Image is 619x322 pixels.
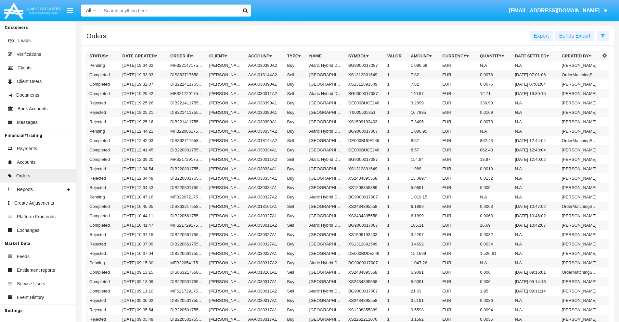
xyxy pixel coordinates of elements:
[346,51,385,61] th: Symbol
[285,164,307,173] td: Buy
[86,8,91,13] span: All
[207,61,246,70] td: [PERSON_NAME]
[559,136,601,145] td: OrderMatchingService
[87,89,120,98] td: Completed
[385,108,408,117] td: 1
[440,183,477,192] td: EUR
[307,211,346,221] td: [GEOGRAPHIC_DATA] - [DATE]
[18,65,32,71] span: Clients
[207,79,246,89] td: [PERSON_NAME]
[246,108,285,117] td: AAAI030390A1
[246,164,285,173] td: AAAI030334A1
[120,221,168,230] td: [DATE] 10:41:47
[408,79,440,89] td: 7.82
[246,51,285,61] th: Account
[285,79,307,89] td: Buy
[87,126,120,136] td: Pending
[512,164,559,173] td: N.A
[120,145,168,155] td: [DATE] 12:41:45
[440,221,477,230] td: EUR
[408,211,440,221] td: 6.1899
[477,155,512,164] td: 13.97
[285,126,307,136] td: Buy
[477,202,512,211] td: 0.0063
[440,98,477,108] td: EUR
[246,202,285,211] td: AAAI018161A1
[477,183,512,192] td: 0.005
[559,211,601,221] td: [PERSON_NAME]
[385,98,408,108] td: 1
[101,5,238,17] input: Search
[408,51,440,61] th: Amount
[246,70,285,79] td: AAAI018144A2
[246,79,285,89] td: AAAI030390A1
[87,108,120,117] td: Rejected
[559,164,601,173] td: [PERSON_NAME]
[17,159,36,166] span: Accounts
[285,98,307,108] td: Buy
[168,89,207,98] td: MFS217291755890982746
[87,164,120,173] td: Rejected
[87,51,120,61] th: Status
[385,202,408,211] td: 1
[534,33,549,39] span: Export
[207,136,246,145] td: [PERSON_NAME]
[168,202,207,211] td: DIS86321755859505632
[307,98,346,108] td: [GEOGRAPHIC_DATA] - [DATE]
[307,173,346,183] td: [GEOGRAPHIC_DATA] - [DATE]
[477,108,512,117] td: 0.0169
[17,227,39,234] span: Exchanges
[346,89,385,98] td: BG9000017087
[120,136,168,145] td: [DATE] 12:42:03
[246,192,285,202] td: AAAI030327A2
[285,145,307,155] td: Buy
[307,145,346,155] td: [GEOGRAPHIC_DATA] - [DATE]
[246,211,285,221] td: AAAI030327A1
[120,164,168,173] td: [DATE] 12:34:54
[285,70,307,79] td: Sell
[559,145,601,155] td: [PERSON_NAME]
[207,202,246,211] td: [PERSON_NAME]
[120,117,168,126] td: [DATE] 19:25:16
[385,61,408,70] td: 1
[512,155,559,164] td: [DATE] 12:40:02
[17,78,42,85] span: Client Users
[120,108,168,117] td: [DATE] 19:25:21
[207,221,246,230] td: [PERSON_NAME]
[207,173,246,183] td: [PERSON_NAME]
[477,164,512,173] td: 0.0019
[207,117,246,126] td: [PERSON_NAME]
[477,70,512,79] td: 0.0076
[207,164,246,173] td: [PERSON_NAME]
[285,192,307,202] td: Buy
[559,98,601,108] td: [PERSON_NAME]
[87,202,120,211] td: Completed
[246,221,285,230] td: AAAI030011A2
[307,51,346,61] th: Name
[16,92,39,99] span: Documents
[477,61,512,70] td: N.A
[385,136,408,145] td: 1
[87,136,120,145] td: Completed
[385,155,408,164] td: 1
[559,221,601,230] td: [PERSON_NAME]
[408,70,440,79] td: 7.82
[559,117,601,126] td: [PERSON_NAME]
[207,145,246,155] td: [PERSON_NAME]
[120,192,168,202] td: [DATE] 10:47:16
[509,8,600,13] span: [EMAIL_ADDRESS][DOMAIN_NAME]
[346,173,385,183] td: XS2434895558
[408,136,440,145] td: 8.57
[440,89,477,98] td: EUR
[207,89,246,98] td: [PERSON_NAME]
[120,155,168,164] td: [DATE] 12:39:20
[477,173,512,183] td: 0.0132
[346,61,385,70] td: BG9000017087
[440,164,477,173] td: EUR
[477,117,512,126] td: 0.0073
[168,51,207,61] th: Order Id
[246,126,285,136] td: AAAI030334A2
[87,230,120,239] td: Rejected
[408,164,440,173] td: 1.989
[81,7,101,14] a: All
